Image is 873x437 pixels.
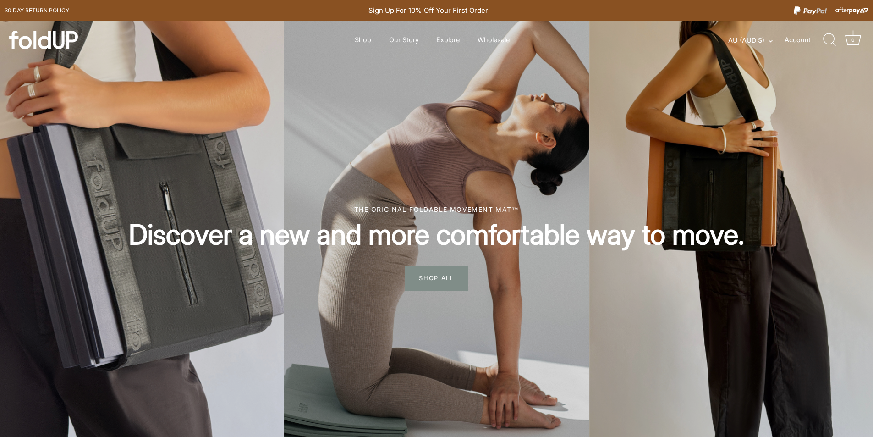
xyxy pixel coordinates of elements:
[5,5,69,16] a: 30 day Return policy
[785,34,827,45] a: Account
[41,205,832,214] div: The original foldable movement mat™
[819,30,840,50] a: Search
[728,36,783,44] button: AU (AUD $)
[9,31,78,49] img: foldUP
[381,31,427,49] a: Our Story
[41,217,832,252] h2: Discover a new and more comfortable way to move.
[848,35,857,44] div: 0
[469,31,517,49] a: Wholesale
[843,30,863,50] a: Cart
[9,31,145,49] a: foldUP
[347,31,379,49] a: Shop
[428,31,468,49] a: Explore
[405,266,468,290] span: SHOP ALL
[332,31,532,49] div: Primary navigation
